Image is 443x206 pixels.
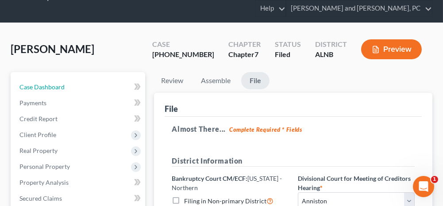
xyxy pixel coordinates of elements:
[154,72,190,89] a: Review
[228,39,261,50] div: Chapter
[11,42,94,55] span: [PERSON_NAME]
[12,79,145,95] a: Case Dashboard
[361,39,422,59] button: Preview
[413,176,434,197] iframe: Intercom live chat
[275,50,301,60] div: Filed
[275,39,301,50] div: Status
[241,72,270,89] a: File
[12,95,145,111] a: Payments
[172,156,415,167] h5: District Information
[229,126,302,133] strong: Complete Required * Fields
[19,195,62,202] span: Secured Claims
[152,39,214,50] div: Case
[228,50,261,60] div: Chapter
[12,175,145,191] a: Property Analysis
[286,0,432,16] a: [PERSON_NAME] and [PERSON_NAME], PC
[19,83,65,91] span: Case Dashboard
[172,174,289,192] label: Bankruptcy Court CM/ECF:
[19,131,56,138] span: Client Profile
[172,124,415,134] h5: Almost There...
[298,174,415,192] label: Divisional Court for Meeting of Creditors Hearing
[19,99,46,107] span: Payments
[12,111,145,127] a: Credit Report
[315,39,347,50] div: District
[19,115,58,122] span: Credit Report
[19,163,70,170] span: Personal Property
[19,147,58,154] span: Real Property
[172,175,282,191] span: [US_STATE] - Northern
[194,72,238,89] a: Assemble
[315,50,347,60] div: ALNB
[165,103,178,114] div: File
[254,50,258,58] span: 7
[431,176,438,183] span: 1
[256,0,285,16] a: Help
[19,179,69,186] span: Property Analysis
[184,197,266,205] span: Filing in Non-primary District
[152,50,214,60] div: [PHONE_NUMBER]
